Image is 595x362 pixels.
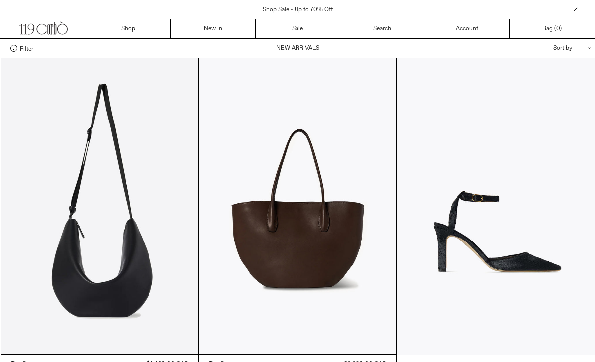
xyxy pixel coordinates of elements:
a: Shop [86,19,171,38]
img: The Row Crossbody Crescent in black [1,58,198,354]
span: ) [556,24,562,33]
a: Sale [256,19,340,38]
a: Account [425,19,510,38]
a: New In [171,19,256,38]
div: Sort by [495,39,585,58]
img: The Row Carla Ankle Strap [397,58,594,355]
img: The Row Alger Tote [199,58,396,354]
a: Shop Sale - Up to 70% Off [263,6,333,14]
span: 0 [556,25,560,33]
a: Bag () [510,19,595,38]
a: Search [340,19,425,38]
span: Filter [20,45,33,52]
